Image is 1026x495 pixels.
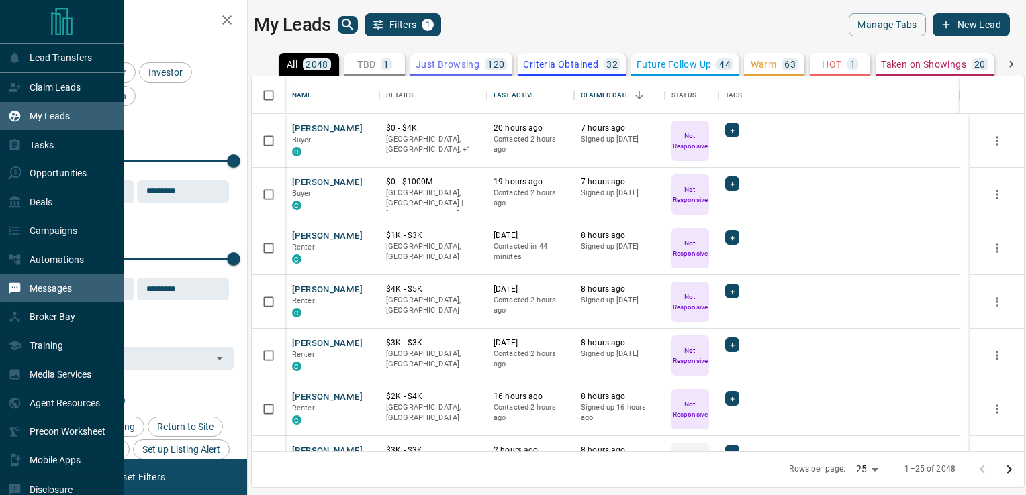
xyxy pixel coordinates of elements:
span: + [730,392,735,405]
h1: My Leads [254,14,331,36]
div: Name [285,76,379,114]
p: 8 hours ago [581,391,658,402]
p: [GEOGRAPHIC_DATA], [GEOGRAPHIC_DATA] [386,295,480,316]
p: [GEOGRAPHIC_DATA], [GEOGRAPHIC_DATA] [386,402,480,423]
div: condos.ca [292,308,301,317]
button: Go to next page [996,456,1023,483]
p: Contacted 2 hours ago [494,402,567,423]
div: Set up Listing Alert [133,439,230,459]
p: Signed up [DATE] [581,134,658,145]
span: Buyer [292,135,312,144]
p: Not Responsive [673,238,708,258]
p: 7 hours ago [581,176,658,188]
p: [DATE] [494,230,567,241]
span: Renter [292,404,315,412]
button: Open [210,349,229,368]
button: Filters1 [365,13,442,36]
p: Warm [751,60,777,69]
div: Investor [139,62,192,82]
button: more [987,184,1007,205]
span: + [730,123,735,137]
button: more [987,399,1007,419]
p: [DATE] [494,284,567,295]
p: Signed up [DATE] [581,188,658,199]
p: 2048 [306,60,328,69]
button: [PERSON_NAME] [292,123,363,135]
span: + [730,177,735,190]
p: Not Responsive [673,399,708,419]
p: TBD [357,60,375,69]
button: Manage Tabs [849,13,925,36]
p: 1–25 of 2048 [904,463,955,475]
p: 2 hours ago [494,445,567,456]
div: condos.ca [292,415,301,425]
span: + [730,338,735,351]
div: Name [292,76,312,114]
button: more [987,131,1007,151]
p: 32 [606,60,618,69]
button: [PERSON_NAME] [292,230,363,243]
p: $4K - $5K [386,284,480,295]
p: $0 - $1000M [386,176,480,188]
p: Contacted in 44 minutes [494,241,567,262]
p: 1 [383,60,389,69]
p: Contacted 2 hours ago [494,134,567,155]
div: condos.ca [292,254,301,264]
p: 20 [974,60,986,69]
div: + [725,391,739,406]
p: 63 [784,60,796,69]
div: Tags [718,76,960,114]
p: Contacted 2 hours ago [494,295,567,316]
p: [DATE] [494,337,567,349]
p: $0 - $4K [386,123,480,134]
span: 1 [423,20,432,30]
p: Signed up [DATE] [581,241,658,252]
div: Claimed Date [581,76,630,114]
p: Contacted 2 hours ago [494,349,567,370]
button: search button [338,16,358,34]
p: $3K - $3K [386,337,480,349]
div: + [725,337,739,352]
p: $2K - $4K [386,391,480,402]
button: more [987,292,1007,312]
div: condos.ca [292,201,301,210]
div: + [725,230,739,245]
div: condos.ca [292,147,301,156]
span: + [730,284,735,298]
button: more [987,238,1007,258]
p: Signed up 16 hours ago [581,402,658,423]
button: [PERSON_NAME] [292,445,363,457]
p: Not Responsive [673,184,708,205]
div: 25 [851,459,883,479]
span: + [730,445,735,459]
div: Status [671,76,696,114]
button: more [987,345,1007,366]
span: Buyer [292,189,312,198]
p: [GEOGRAPHIC_DATA], [GEOGRAPHIC_DATA] [386,349,480,370]
span: Return to Site [152,421,218,432]
span: Investor [144,67,187,78]
p: 7 hours ago [581,123,658,134]
button: [PERSON_NAME] [292,391,363,404]
button: [PERSON_NAME] [292,337,363,350]
p: Toronto [386,134,480,155]
p: $3K - $3K [386,445,480,456]
p: Criteria Obtained [523,60,598,69]
h2: Filters [43,13,234,30]
span: + [730,231,735,244]
div: Last Active [494,76,535,114]
p: $1K - $3K [386,230,480,241]
p: 8 hours ago [581,284,658,295]
button: [PERSON_NAME] [292,176,363,189]
p: Not Responsive [673,292,708,312]
span: Set up Listing Alert [138,444,225,455]
p: Not Responsive [673,345,708,366]
p: Signed up [DATE] [581,295,658,306]
div: condos.ca [292,362,301,371]
p: Taken on Showings [881,60,966,69]
p: [GEOGRAPHIC_DATA], [GEOGRAPHIC_DATA] [386,241,480,262]
p: HOT [822,60,841,69]
p: Signed up [DATE] [581,349,658,360]
button: Reset Filters [102,465,174,488]
p: 16 hours ago [494,391,567,402]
